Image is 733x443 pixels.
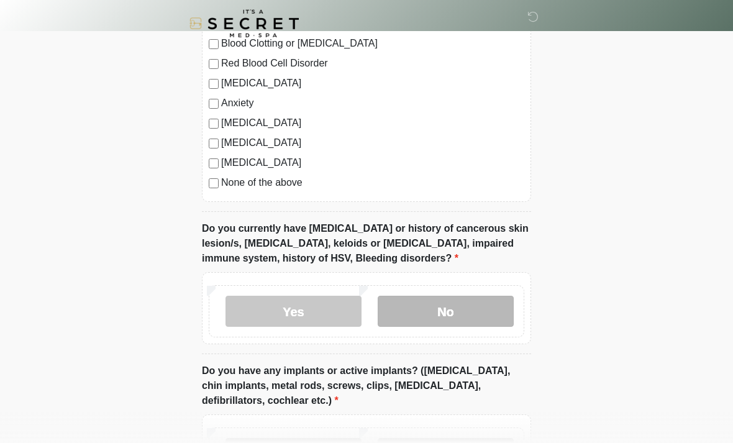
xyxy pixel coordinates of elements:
label: [MEDICAL_DATA] [221,76,524,91]
label: Do you currently have [MEDICAL_DATA] or history of cancerous skin lesion/s, [MEDICAL_DATA], keloi... [202,221,531,266]
input: [MEDICAL_DATA] [209,158,219,168]
input: [MEDICAL_DATA] [209,139,219,148]
input: [MEDICAL_DATA] [209,119,219,129]
label: Anxiety [221,96,524,111]
label: No [378,296,514,327]
input: Red Blood Cell Disorder [209,59,219,69]
label: Do you have any implants or active implants? ([MEDICAL_DATA], chin implants, metal rods, screws, ... [202,363,531,408]
input: [MEDICAL_DATA] [209,79,219,89]
label: Yes [225,296,362,327]
input: Anxiety [209,99,219,109]
label: [MEDICAL_DATA] [221,116,524,130]
label: Red Blood Cell Disorder [221,56,524,71]
input: None of the above [209,178,219,188]
img: It's A Secret Med Spa Logo [189,9,299,37]
label: [MEDICAL_DATA] [221,135,524,150]
label: [MEDICAL_DATA] [221,155,524,170]
label: None of the above [221,175,524,190]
